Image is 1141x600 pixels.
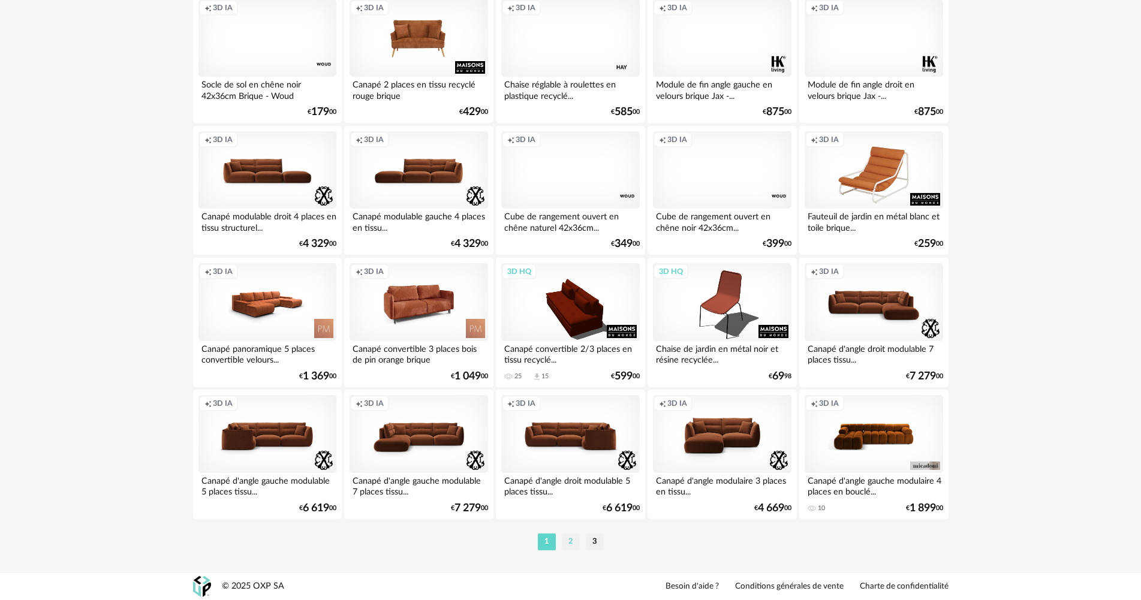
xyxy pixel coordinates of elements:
[344,258,493,387] a: Creation icon 3D IA Canapé convertible 3 places bois de pin orange brique €1 04900
[763,108,791,116] div: € 00
[193,258,342,387] a: Creation icon 3D IA Canapé panoramique 5 places convertible velours... €1 36900
[501,209,639,233] div: Cube de rangement ouvert en chêne naturel 42x36cm...
[193,390,342,519] a: Creation icon 3D IA Canapé d'angle gauche modulable 5 places tissu... €6 61900
[562,533,580,550] li: 2
[311,108,329,116] span: 179
[507,399,514,408] span: Creation icon
[451,240,488,248] div: € 00
[463,108,481,116] span: 429
[356,399,363,408] span: Creation icon
[811,267,818,276] span: Creation icon
[805,209,943,233] div: Fauteuil de jardin en métal blanc et toile brique...
[615,108,633,116] span: 585
[606,504,633,512] span: 6 619
[603,504,640,512] div: € 00
[356,135,363,144] span: Creation icon
[501,77,639,101] div: Chaise réglable à roulettes en plastique recyclé...
[451,372,488,381] div: € 00
[611,372,640,381] div: € 00
[615,372,633,381] span: 599
[666,581,719,592] a: Besoin d'aide ?
[659,3,666,13] span: Creation icon
[501,473,639,497] div: Canapé d'angle droit modulable 5 places tissu...
[454,372,481,381] span: 1 049
[364,3,384,13] span: 3D IA
[213,267,233,276] span: 3D IA
[811,3,818,13] span: Creation icon
[299,504,336,512] div: € 00
[459,108,488,116] div: € 00
[198,341,336,365] div: Canapé panoramique 5 places convertible velours...
[204,267,212,276] span: Creation icon
[763,240,791,248] div: € 00
[659,135,666,144] span: Creation icon
[586,533,604,550] li: 3
[501,341,639,365] div: Canapé convertible 2/3 places en tissu recyclé...
[538,533,556,550] li: 1
[204,3,212,13] span: Creation icon
[198,473,336,497] div: Canapé d'angle gauche modulable 5 places tissu...
[299,240,336,248] div: € 00
[516,135,535,144] span: 3D IA
[611,108,640,116] div: € 00
[918,108,936,116] span: 875
[198,77,336,101] div: Socle de sol en chêne noir 42x36cm Brique - Woud
[454,504,481,512] span: 7 279
[758,504,784,512] span: 4 669
[303,504,329,512] span: 6 619
[193,576,211,597] img: OXP
[204,135,212,144] span: Creation icon
[918,240,936,248] span: 259
[198,209,336,233] div: Canapé modulable droit 4 places en tissu structurel...
[502,264,537,279] div: 3D HQ
[648,390,796,519] a: Creation icon 3D IA Canapé d'angle modulaire 3 places en tissu... €4 66900
[799,258,948,387] a: Creation icon 3D IA Canapé d'angle droit modulable 7 places tissu... €7 27900
[213,399,233,408] span: 3D IA
[364,267,384,276] span: 3D IA
[799,390,948,519] a: Creation icon 3D IA Canapé d'angle gauche modulaire 4 places en bouclé... 10 €1 89900
[308,108,336,116] div: € 00
[454,240,481,248] span: 4 329
[754,504,791,512] div: € 00
[496,258,645,387] a: 3D HQ Canapé convertible 2/3 places en tissu recyclé... 25 Download icon 15 €59900
[819,3,839,13] span: 3D IA
[653,473,791,497] div: Canapé d'angle modulaire 3 places en tissu...
[507,3,514,13] span: Creation icon
[811,135,818,144] span: Creation icon
[615,240,633,248] span: 349
[532,372,541,381] span: Download icon
[667,399,687,408] span: 3D IA
[222,581,284,592] div: © 2025 OXP SA
[659,399,666,408] span: Creation icon
[213,3,233,13] span: 3D IA
[653,209,791,233] div: Cube de rangement ouvert en chêne noir 42x36cm...
[356,3,363,13] span: Creation icon
[350,77,487,101] div: Canapé 2 places en tissu recyclé rouge brique
[364,399,384,408] span: 3D IA
[799,126,948,255] a: Creation icon 3D IA Fauteuil de jardin en métal blanc et toile brique... €25900
[914,240,943,248] div: € 00
[818,504,825,512] div: 10
[204,399,212,408] span: Creation icon
[350,341,487,365] div: Canapé convertible 3 places bois de pin orange brique
[496,390,645,519] a: Creation icon 3D IA Canapé d'angle droit modulable 5 places tissu... €6 61900
[516,399,535,408] span: 3D IA
[769,372,791,381] div: € 98
[906,372,943,381] div: € 00
[805,341,943,365] div: Canapé d'angle droit modulable 7 places tissu...
[507,135,514,144] span: Creation icon
[541,372,549,381] div: 15
[910,504,936,512] span: 1 899
[910,372,936,381] span: 7 279
[653,77,791,101] div: Module de fin angle gauche en velours brique Jax -...
[350,473,487,497] div: Canapé d'angle gauche modulable 7 places tissu...
[299,372,336,381] div: € 00
[611,240,640,248] div: € 00
[356,267,363,276] span: Creation icon
[303,372,329,381] span: 1 369
[451,504,488,512] div: € 00
[653,341,791,365] div: Chaise de jardin en métal noir et résine recyclée...
[648,258,796,387] a: 3D HQ Chaise de jardin en métal noir et résine recyclée... €6998
[350,209,487,233] div: Canapé modulable gauche 4 places en tissu...
[735,581,844,592] a: Conditions générales de vente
